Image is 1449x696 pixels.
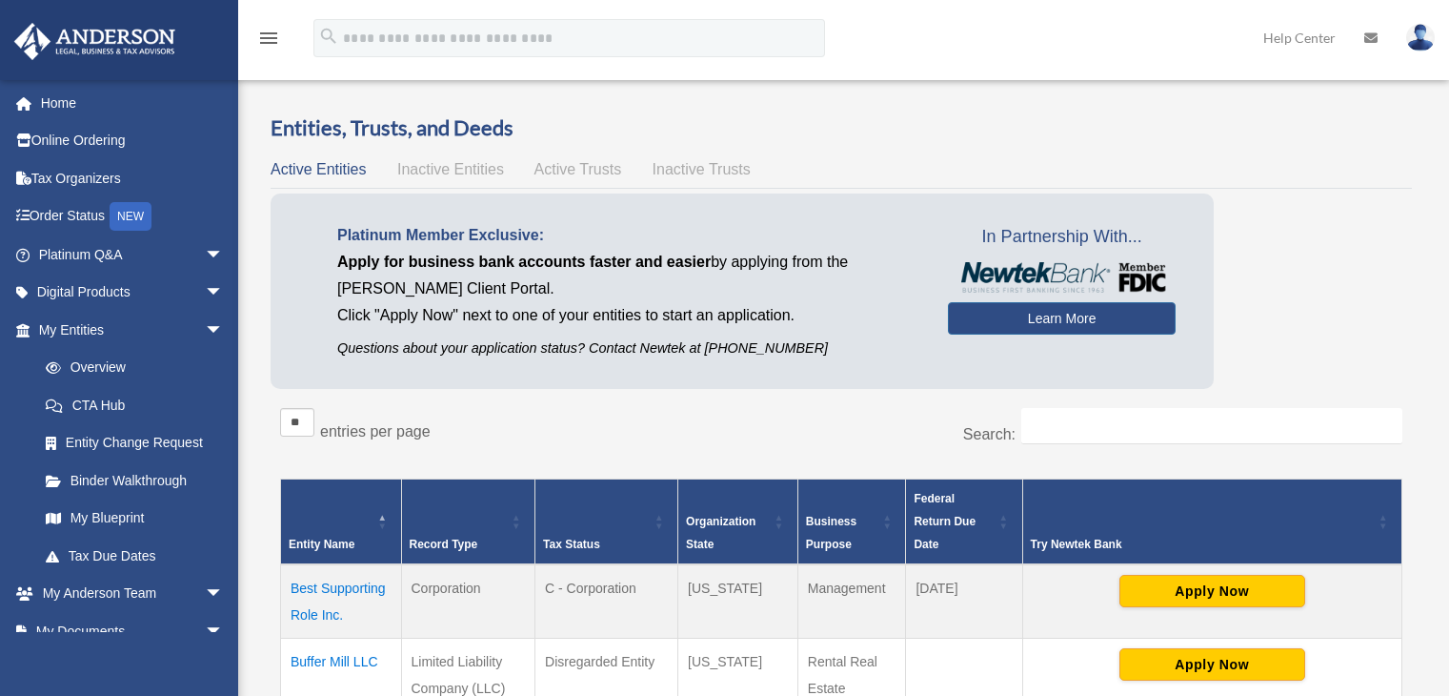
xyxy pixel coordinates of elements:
td: Management [797,564,906,639]
a: menu [257,33,280,50]
span: Inactive Trusts [653,161,751,177]
td: Corporation [401,564,535,639]
p: Click "Apply Now" next to one of your entities to start an application. [337,302,919,329]
span: Organization State [686,515,755,551]
th: Business Purpose: Activate to sort [797,479,906,564]
a: My Entitiesarrow_drop_down [13,311,243,349]
label: Search: [963,426,1016,442]
span: Inactive Entities [397,161,504,177]
a: CTA Hub [27,386,243,424]
a: Binder Walkthrough [27,461,243,500]
span: arrow_drop_down [205,575,243,614]
span: Record Type [410,538,478,551]
th: Tax Status: Activate to sort [535,479,678,564]
a: Digital Productsarrow_drop_down [13,274,252,312]
span: Active Trusts [534,161,622,177]
span: arrow_drop_down [205,235,243,275]
th: Federal Return Due Date: Activate to sort [906,479,1022,564]
span: arrow_drop_down [205,311,243,350]
a: Platinum Q&Aarrow_drop_down [13,235,252,274]
a: My Documentsarrow_drop_down [13,612,252,650]
span: Tax Status [543,538,600,551]
img: User Pic [1406,24,1435,51]
img: Anderson Advisors Platinum Portal [9,23,181,60]
p: by applying from the [PERSON_NAME] Client Portal. [337,249,919,302]
span: arrow_drop_down [205,274,243,313]
p: Platinum Member Exclusive: [337,222,919,249]
button: Apply Now [1119,648,1305,681]
a: My Anderson Teamarrow_drop_down [13,575,252,613]
td: [US_STATE] [678,564,798,639]
a: Online Ordering [13,122,252,160]
a: Order StatusNEW [13,197,252,236]
button: Apply Now [1119,575,1305,607]
a: Overview [27,349,233,387]
p: Questions about your application status? Contact Newtek at [PHONE_NUMBER] [337,337,919,360]
span: Apply for business bank accounts faster and easier [337,254,711,270]
span: arrow_drop_down [205,612,243,651]
a: Entity Change Request [27,424,243,462]
span: Active Entities [271,161,366,177]
i: menu [257,27,280,50]
th: Organization State: Activate to sort [678,479,798,564]
a: Learn More [948,302,1176,335]
th: Record Type: Activate to sort [401,479,535,564]
a: My Blueprint [27,500,243,538]
div: Try Newtek Bank [1031,533,1373,556]
span: Federal Return Due Date [914,492,976,551]
td: Best Supporting Role Inc. [281,564,402,639]
label: entries per page [320,423,431,440]
span: Entity Name [289,538,354,551]
td: [DATE] [906,564,1022,639]
div: NEW [110,202,151,231]
th: Try Newtek Bank : Activate to sort [1022,479,1401,564]
span: Business Purpose [806,515,856,551]
span: In Partnership With... [948,222,1176,253]
td: C - Corporation [535,564,678,639]
h3: Entities, Trusts, and Deeds [271,113,1412,143]
a: Tax Organizers [13,159,252,197]
a: Home [13,84,252,122]
img: NewtekBankLogoSM.png [957,262,1166,293]
i: search [318,26,339,47]
a: Tax Due Dates [27,537,243,575]
th: Entity Name: Activate to invert sorting [281,479,402,564]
